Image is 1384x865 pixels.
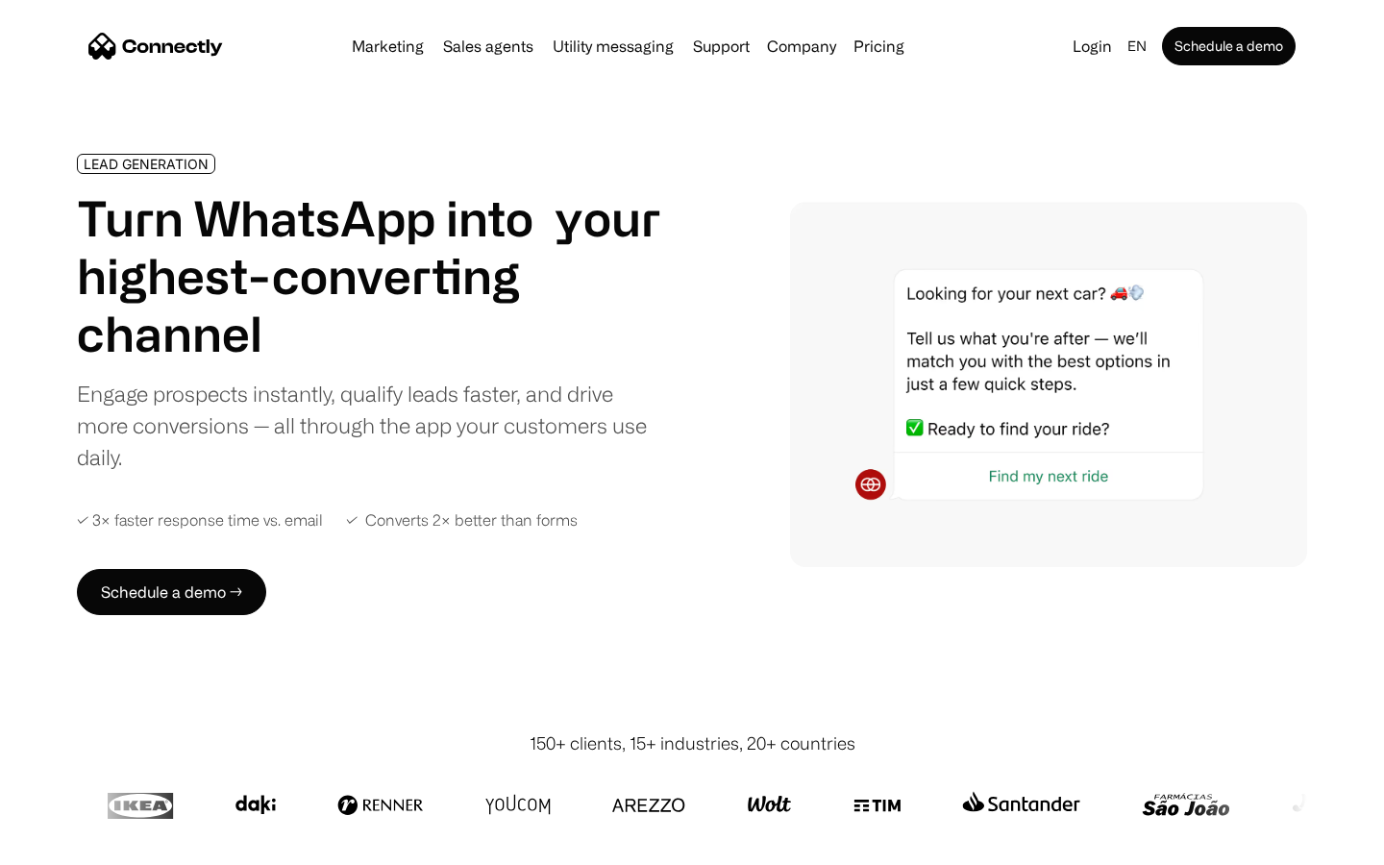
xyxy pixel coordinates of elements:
[545,38,681,54] a: Utility messaging
[530,730,855,756] div: 150+ clients, 15+ industries, 20+ countries
[84,157,209,171] div: LEAD GENERATION
[1065,33,1120,60] a: Login
[77,378,661,473] div: Engage prospects instantly, qualify leads faster, and drive more conversions — all through the ap...
[77,569,266,615] a: Schedule a demo →
[346,511,578,530] div: ✓ Converts 2× better than forms
[1162,27,1296,65] a: Schedule a demo
[38,831,115,858] ul: Language list
[77,189,661,362] h1: Turn WhatsApp into your highest-converting channel
[435,38,541,54] a: Sales agents
[685,38,757,54] a: Support
[77,511,323,530] div: ✓ 3× faster response time vs. email
[344,38,432,54] a: Marketing
[767,33,836,60] div: Company
[846,38,912,54] a: Pricing
[1127,33,1147,60] div: en
[19,829,115,858] aside: Language selected: English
